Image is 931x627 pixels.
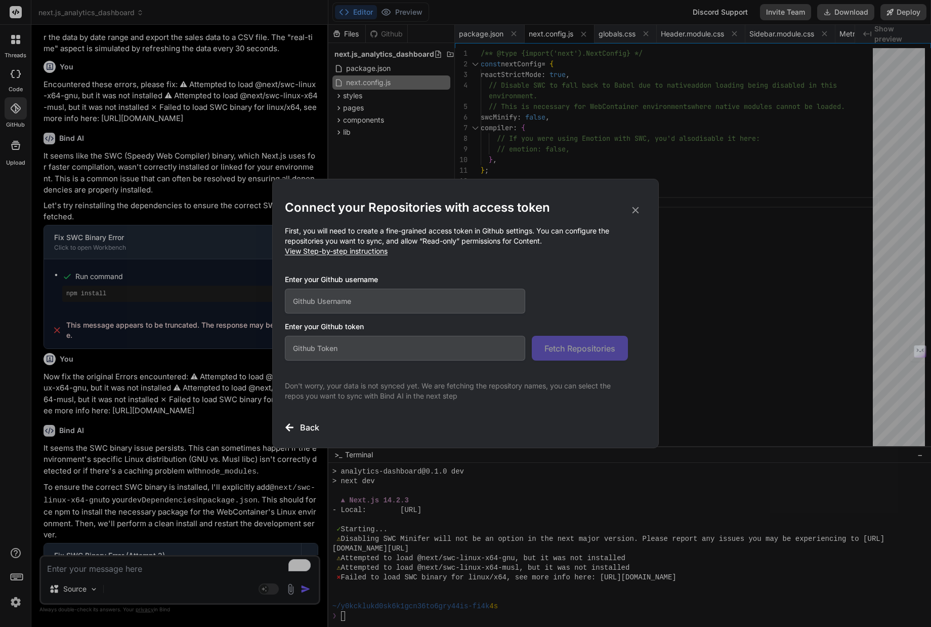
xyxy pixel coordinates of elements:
p: Don't worry, your data is not synced yet. We are fetching the repository names, you can select th... [285,381,628,401]
h2: Connect your Repositories with access token [285,200,646,216]
h3: Back [300,421,319,434]
span: View Step-by-step instructions [285,247,388,255]
input: Github Token [285,336,525,361]
span: Fetch Repositories [544,342,615,355]
h3: Enter your Github token [285,322,646,332]
button: Fetch Repositories [532,336,628,361]
p: First, you will need to create a fine-grained access token in Github settings. You can configure ... [285,226,646,256]
input: Github Username [285,289,525,313]
h3: Enter your Github username [285,275,628,285]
